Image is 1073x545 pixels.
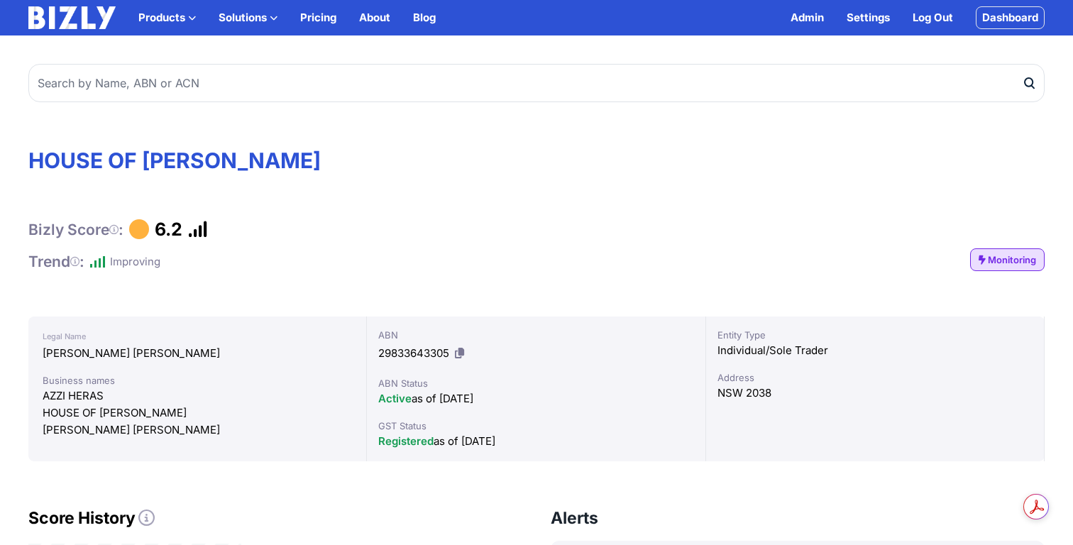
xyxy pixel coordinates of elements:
[28,507,522,529] h2: Score History
[219,9,277,26] button: Solutions
[378,346,449,360] span: 29833643305
[717,342,1033,359] div: Individual/Sole Trader
[43,373,352,387] div: Business names
[791,9,824,26] a: Admin
[43,345,352,362] div: [PERSON_NAME] [PERSON_NAME]
[378,392,412,405] span: Active
[413,9,436,26] a: Blog
[110,253,160,270] div: Improving
[847,9,890,26] a: Settings
[976,6,1045,29] a: Dashboard
[378,433,693,450] div: as of [DATE]
[43,328,352,345] div: Legal Name
[43,422,352,439] div: [PERSON_NAME] [PERSON_NAME]
[43,387,352,404] div: AZZI HERAS
[378,390,693,407] div: as of [DATE]
[155,219,182,240] h1: 6.2
[378,376,693,390] div: ABN Status
[28,148,1045,173] h1: HOUSE OF [PERSON_NAME]
[28,220,123,239] h1: Bizly Score :
[717,328,1033,342] div: Entity Type
[43,404,352,422] div: HOUSE OF [PERSON_NAME]
[28,64,1045,102] input: Search by Name, ABN or ACN
[28,252,84,271] h1: Trend :
[378,419,693,433] div: GST Status
[300,9,336,26] a: Pricing
[988,253,1036,267] span: Monitoring
[717,370,1033,385] div: Address
[138,9,196,26] button: Products
[970,248,1045,271] a: Monitoring
[551,507,598,529] h3: Alerts
[913,9,953,26] a: Log Out
[359,9,390,26] a: About
[378,434,434,448] span: Registered
[378,328,693,342] div: ABN
[717,385,1033,402] div: NSW 2038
